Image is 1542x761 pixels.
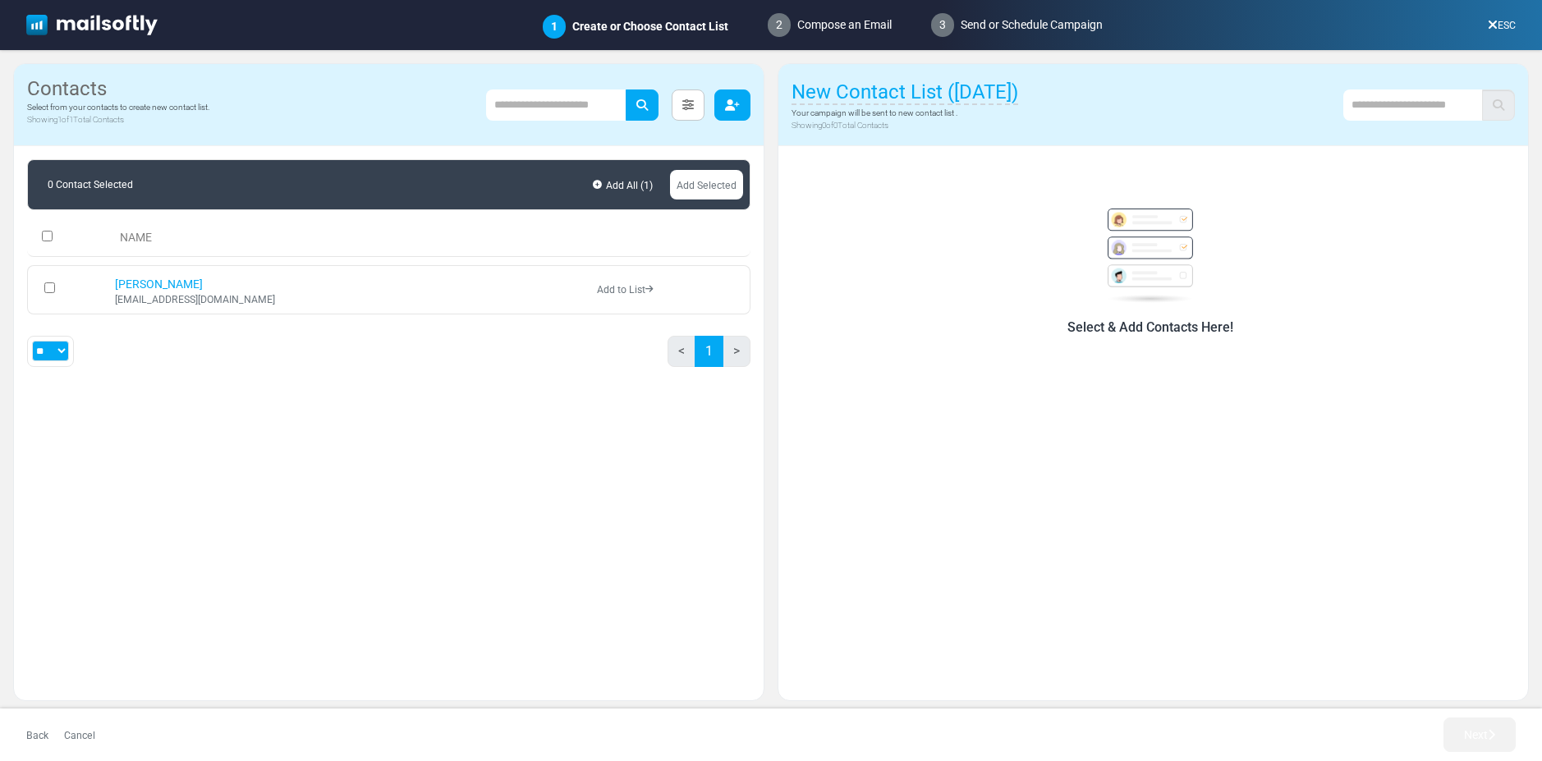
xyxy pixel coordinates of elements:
a: [PERSON_NAME] [115,277,203,291]
span: 1 [69,115,73,124]
a: Back [26,730,48,741]
span: New Contact List ([DATE]) [792,80,1018,105]
a: Add to List [597,284,653,296]
a: ESC [1488,20,1516,31]
span: 0 [833,121,838,130]
span: 1 [57,115,62,124]
span: 0 Contact Selected [34,167,146,203]
a: NAME [113,224,158,250]
span: 2 [776,18,782,31]
div: [EMAIL_ADDRESS][DOMAIN_NAME] [115,295,581,305]
div: Create or Choose Contact List [530,2,741,49]
a: Cancel [64,730,95,741]
a: Next [1443,717,1516,752]
h5: Contacts [27,77,209,101]
p: Showing of Total Contacts [792,119,1018,131]
p: Showing of Total Contacts [27,113,209,126]
p: Select from your contacts to create new contact list. [27,101,209,113]
span: 3 [931,13,954,37]
span: 1 [551,20,558,33]
p: Your campaign will be sent to new contact list . [792,107,1018,119]
span: 1 [644,180,649,191]
h6: Select & Add Contacts Here! [808,319,1492,335]
nav: Page [668,336,750,380]
span: 0 [822,121,826,130]
a: Add Selected [670,170,743,199]
a: Add All ( ) [589,172,657,197]
a: 1 [695,336,723,367]
img: mailsoftly_white_logo.svg [26,15,158,36]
